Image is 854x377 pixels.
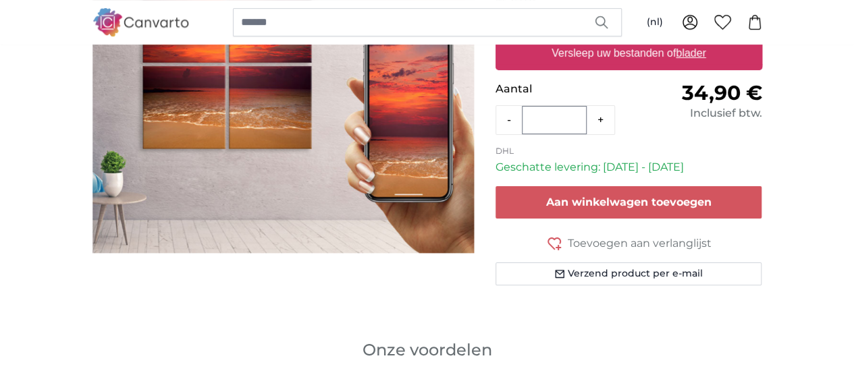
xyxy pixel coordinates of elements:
button: Verzend product per e-mail [496,262,762,285]
img: Canvarto [92,8,190,36]
button: Aan winkelwagen toevoegen [496,186,762,219]
label: Versleep uw bestanden of [546,40,712,67]
button: - [496,107,522,134]
p: DHL [496,146,762,156]
button: Toevoegen aan verlanglijst [496,235,762,252]
u: blader [676,47,705,59]
span: Toevoegen aan verlanglijst [568,235,712,252]
p: Aantal [496,81,629,97]
span: Aan winkelwagen toevoegen [546,196,712,208]
div: Inclusief btw. [629,105,762,121]
button: + [587,107,614,134]
h3: Onze voordelen [92,339,762,361]
span: 34,90 € [681,80,762,105]
button: (nl) [636,10,674,34]
p: Geschatte levering: [DATE] - [DATE] [496,159,762,175]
